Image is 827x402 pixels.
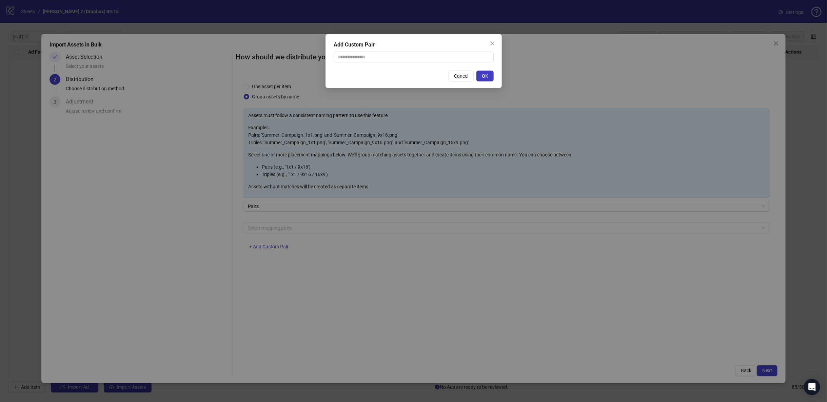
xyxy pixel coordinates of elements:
[487,38,498,49] button: Close
[454,73,468,79] span: Cancel
[804,379,820,395] div: Open Intercom Messenger
[490,41,495,46] span: close
[476,71,494,81] button: OK
[449,71,474,81] button: Cancel
[482,73,488,79] span: OK
[334,41,494,49] div: Add Custom Pair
